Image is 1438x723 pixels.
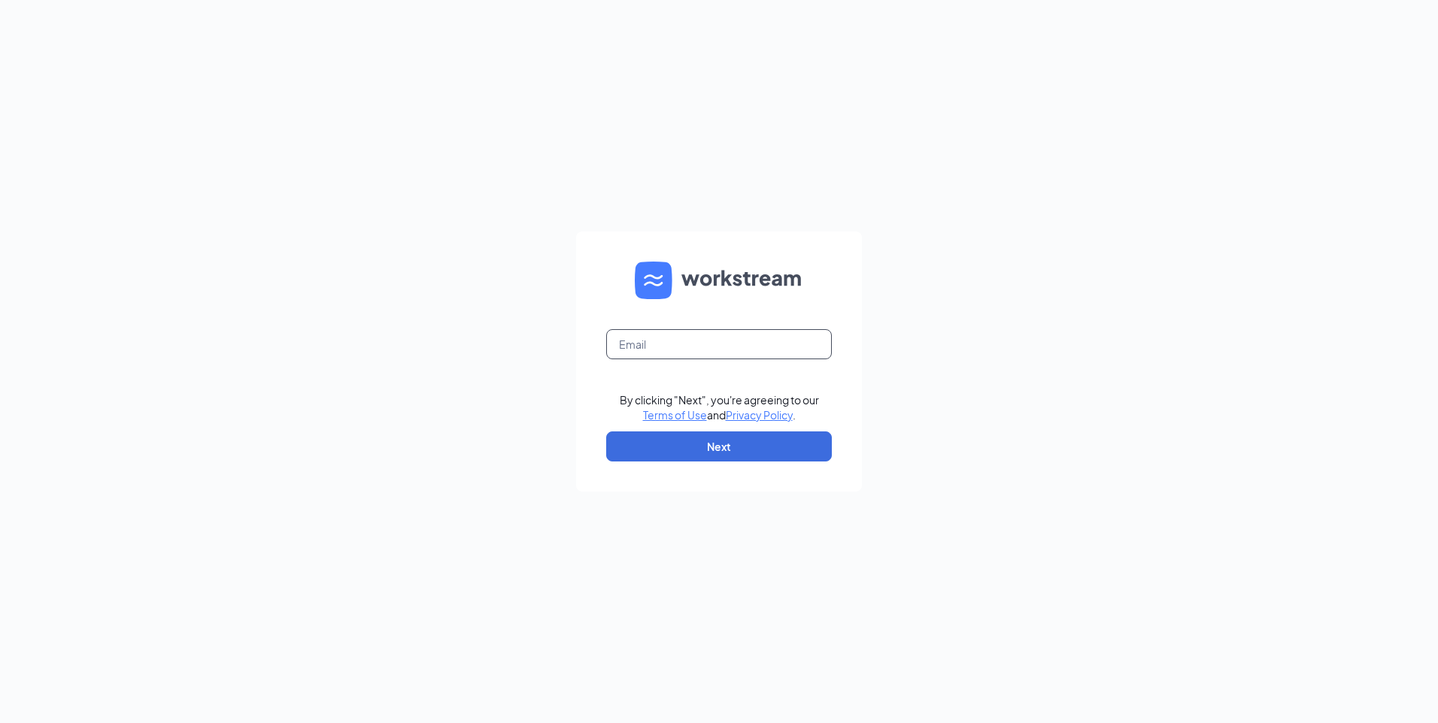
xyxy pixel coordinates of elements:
input: Email [606,329,832,359]
button: Next [606,431,832,461]
div: By clicking "Next", you're agreeing to our and . [620,392,819,422]
img: WS logo and Workstream text [635,262,803,299]
a: Privacy Policy [726,408,793,422]
a: Terms of Use [643,408,707,422]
